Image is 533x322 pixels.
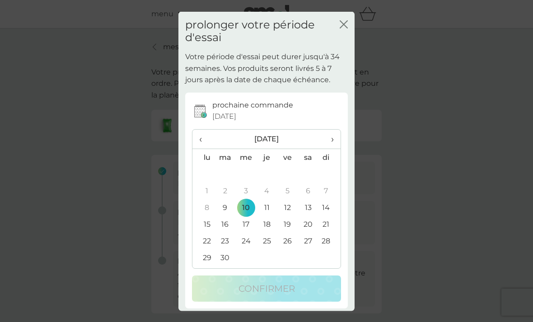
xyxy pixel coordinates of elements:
td: 30 [215,249,235,266]
p: confirmer [238,281,295,296]
td: 5 [277,182,298,199]
td: 22 [192,233,215,249]
td: 7 [318,182,341,199]
th: je [257,149,277,166]
td: 6 [298,182,318,199]
td: 28 [318,233,341,249]
td: 10 [235,199,256,216]
td: 16 [215,216,235,233]
td: 4 [257,182,277,199]
td: 20 [298,216,318,233]
span: › [325,130,334,149]
td: 21 [318,216,341,233]
span: ‹ [199,130,208,149]
th: ve [277,149,298,166]
td: 25 [257,233,277,249]
th: sa [298,149,318,166]
th: di [318,149,341,166]
td: 12 [277,199,298,216]
td: 24 [235,233,256,249]
th: lu [192,149,215,166]
td: 11 [257,199,277,216]
th: [DATE] [215,130,318,149]
td: 19 [277,216,298,233]
td: 14 [318,199,341,216]
h2: prolonger votre période d'essai [185,18,340,44]
td: 3 [235,182,256,199]
p: prochaine commande [212,99,293,111]
p: Votre période d'essai peut durer jusqu'à 34 semaines. Vos produits seront livrés 5 à 7 jours aprè... [185,51,348,86]
td: 13 [298,199,318,216]
button: confirmer [192,275,341,302]
th: ma [215,149,235,166]
td: 26 [277,233,298,249]
span: [DATE] [212,111,236,122]
td: 15 [192,216,215,233]
td: 18 [257,216,277,233]
td: 8 [192,199,215,216]
button: fermer [340,20,348,29]
td: 2 [215,182,235,199]
td: 29 [192,249,215,266]
td: 17 [235,216,256,233]
td: 23 [215,233,235,249]
th: me [235,149,256,166]
td: 1 [192,182,215,199]
td: 9 [215,199,235,216]
td: 27 [298,233,318,249]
